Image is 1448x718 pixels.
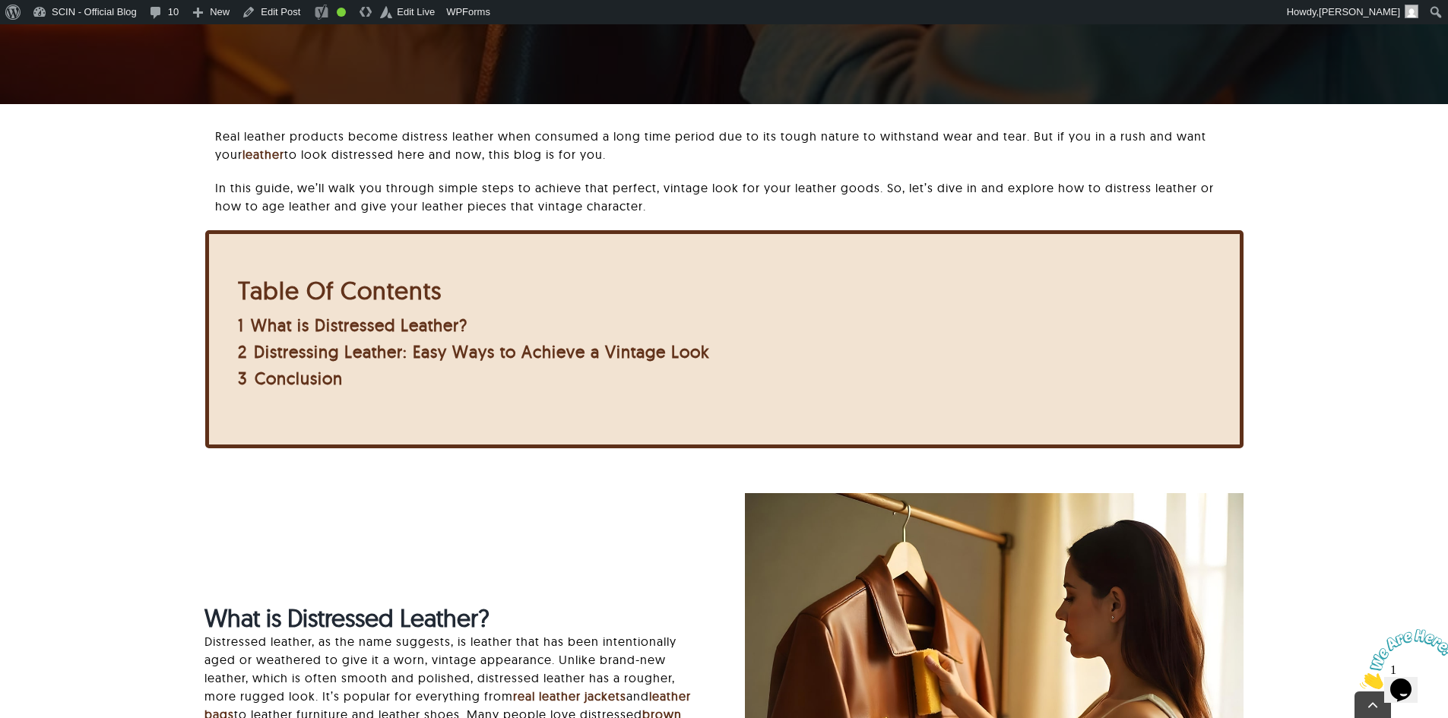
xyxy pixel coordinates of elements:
[238,341,710,362] a: 2 Distressing Leather: Easy Ways to Achieve a Vintage Look
[238,275,442,305] b: Table Of Contents
[251,315,467,336] span: What is Distressed Leather?
[238,368,248,389] span: 3
[238,368,343,389] a: 3 Conclusion
[238,341,247,362] span: 2
[215,179,1243,215] p: In this guide, we’ll walk you through simple steps to achieve that perfect, vintage look for your...
[6,6,12,19] span: 1
[238,315,467,336] a: 1 What is Distressed Leather?
[255,368,343,389] span: Conclusion
[204,603,490,633] strong: What is Distressed Leather?
[1354,623,1448,695] iframe: chat widget
[513,688,626,704] a: real leather jackets
[254,341,710,362] span: Distressing Leather: Easy Ways to Achieve a Vintage Look
[1319,6,1400,17] span: [PERSON_NAME]
[238,315,244,336] span: 1
[242,147,284,162] a: leather
[337,8,346,17] div: Good
[6,6,100,66] img: Chat attention grabber
[215,127,1243,163] p: Real leather products become distress leather when consumed a long time period due to its tough n...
